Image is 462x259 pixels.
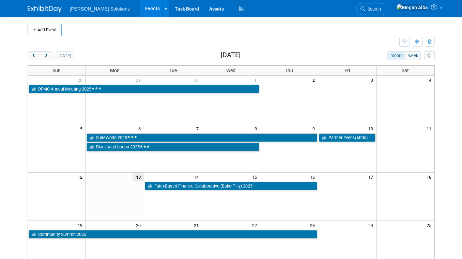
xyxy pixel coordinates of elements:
span: 10 [368,124,376,133]
span: 15 [251,173,260,181]
span: 14 [193,173,202,181]
h2: [DATE] [221,51,241,59]
span: 21 [193,221,202,229]
span: 8 [254,124,260,133]
a: Faith-Based Finance Collaborative (BakerTilly) 2025 [145,182,317,191]
span: Sat [402,68,409,73]
span: 22 [251,221,260,229]
span: Wed [226,68,235,73]
a: SuiteWorld 2025 [87,133,317,142]
img: Megan Alba [396,4,428,11]
span: 12 [77,173,86,181]
a: DFMC Annual Meeting 2025 [29,85,259,94]
button: myCustomButton [424,51,434,60]
span: Mon [110,68,120,73]
span: 6 [138,124,144,133]
span: Thu [285,68,293,73]
span: 13 [133,173,144,181]
span: 17 [368,173,376,181]
span: 24 [368,221,376,229]
span: [PERSON_NAME] Solutions [70,6,130,12]
span: 29 [135,76,144,84]
a: Search [356,3,387,15]
span: 20 [135,221,144,229]
span: Sun [52,68,61,73]
span: 28 [77,76,86,84]
span: 7 [196,124,202,133]
span: 2 [312,76,318,84]
span: Fri [344,68,350,73]
img: ExhibitDay [28,6,62,13]
button: prev [28,51,40,60]
span: 23 [309,221,318,229]
button: [DATE] [56,51,74,60]
button: next [40,51,52,60]
a: Partner Event (Abdo) [319,133,375,142]
span: 11 [426,124,434,133]
a: Community Summit 2025 [29,230,318,239]
a: Blackbaud bbcon 2025 [87,143,259,151]
span: 1 [254,76,260,84]
span: 4 [428,76,434,84]
span: 3 [370,76,376,84]
span: 9 [312,124,318,133]
span: 19 [77,221,86,229]
button: week [405,51,421,60]
span: Search [365,6,381,12]
span: 25 [426,221,434,229]
span: 16 [309,173,318,181]
span: 18 [426,173,434,181]
button: Add Event [28,24,62,36]
span: 5 [79,124,86,133]
span: 30 [193,76,202,84]
button: month [387,51,405,60]
i: Personalize Calendar [427,54,432,58]
span: Tue [169,68,177,73]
